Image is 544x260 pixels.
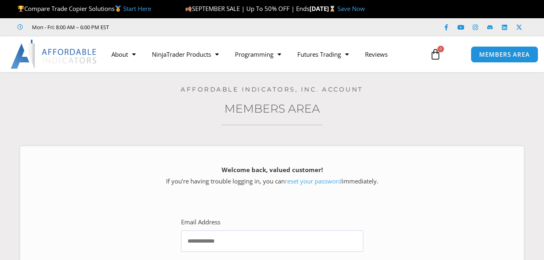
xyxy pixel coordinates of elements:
[471,46,538,63] a: MEMBERS AREA
[357,45,396,64] a: Reviews
[289,45,357,64] a: Futures Trading
[224,102,320,115] a: Members Area
[222,166,323,174] strong: Welcome back, valued customer!
[337,4,365,13] a: Save Now
[120,23,242,31] iframe: Customer reviews powered by Trustpilot
[30,22,109,32] span: Mon - Fri: 8:00 AM – 6:00 PM EST
[329,6,335,12] img: ⌛
[17,4,151,13] span: Compare Trade Copier Solutions
[103,45,144,64] a: About
[144,45,227,64] a: NinjaTrader Products
[479,51,530,58] span: MEMBERS AREA
[309,4,337,13] strong: [DATE]
[103,45,425,64] nav: Menu
[11,40,98,69] img: LogoAI | Affordable Indicators – NinjaTrader
[34,164,510,187] p: If you’re having trouble logging in, you can immediately.
[18,6,24,12] img: 🏆
[186,6,192,12] img: 🍂
[418,43,453,66] a: 0
[227,45,289,64] a: Programming
[437,46,444,52] span: 0
[181,85,363,93] a: Affordable Indicators, Inc. Account
[285,177,342,185] a: reset your password
[181,217,220,228] label: Email Address
[115,6,121,12] img: 🥇
[123,4,151,13] a: Start Here
[185,4,309,13] span: SEPTEMBER SALE | Up To 50% OFF | Ends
